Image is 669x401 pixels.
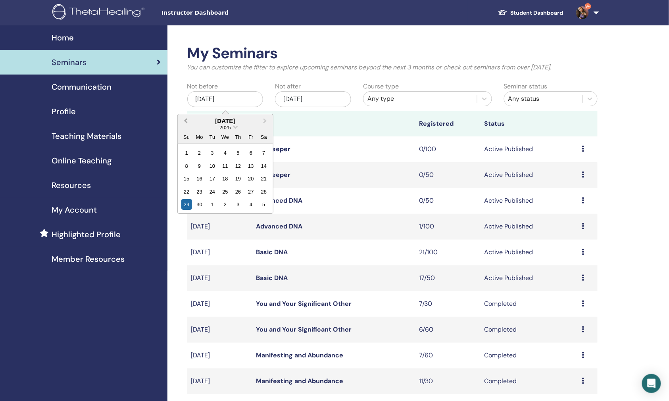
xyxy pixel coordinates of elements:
td: Completed [480,317,578,343]
td: [DATE] [187,368,252,394]
div: Choose Tuesday, June 17th, 2025 [207,173,217,184]
span: 2025 [219,125,231,130]
div: Any status [508,94,579,104]
div: Month June, 2025 [180,147,270,211]
td: Completed [480,343,578,368]
div: Choose Friday, July 4th, 2025 [246,199,256,210]
span: Highlighted Profile [52,228,121,240]
div: Choose Wednesday, July 2nd, 2025 [220,199,231,210]
div: Choose Tuesday, June 3rd, 2025 [207,148,217,158]
button: Next Month [260,115,272,128]
div: Choose Friday, June 20th, 2025 [246,173,256,184]
a: Basic DNA [256,248,288,256]
a: Advanced DNA [256,196,303,205]
div: Sa [258,132,269,142]
div: Choose Friday, June 6th, 2025 [246,148,256,158]
td: Completed [480,368,578,394]
th: Status [480,111,578,136]
div: Choose Thursday, June 5th, 2025 [233,148,243,158]
a: Student Dashboard [492,6,570,20]
div: Choose Monday, June 23rd, 2025 [194,186,205,197]
div: Mo [194,132,205,142]
span: Online Teaching [52,155,111,167]
div: Choose Monday, June 16th, 2025 [194,173,205,184]
div: Tu [207,132,217,142]
a: You and Your Significant Other [256,299,352,308]
td: [DATE] [187,317,252,343]
div: Choose Monday, June 30th, 2025 [194,199,205,210]
div: Choose Sunday, June 15th, 2025 [181,173,192,184]
div: Choose Wednesday, June 4th, 2025 [220,148,231,158]
td: 7/60 [415,343,480,368]
span: Profile [52,106,76,117]
div: Choose Sunday, June 29th, 2025 [181,199,192,210]
span: Home [52,32,74,44]
td: 11/30 [415,368,480,394]
div: Choose Date [177,114,273,214]
label: Not before [187,82,218,91]
div: Su [181,132,192,142]
span: My Account [52,204,97,216]
div: Choose Friday, June 13th, 2025 [246,161,256,171]
a: Basic DNA [256,274,288,282]
div: Choose Monday, June 9th, 2025 [194,161,205,171]
th: Registered [415,111,480,136]
td: 17/50 [415,265,480,291]
div: Choose Tuesday, July 1st, 2025 [207,199,217,210]
td: [DATE] [187,265,252,291]
div: Choose Wednesday, June 18th, 2025 [220,173,231,184]
td: Active Published [480,188,578,214]
div: Th [233,132,243,142]
td: Active Published [480,136,578,162]
td: Completed [480,291,578,317]
td: 0/100 [415,136,480,162]
td: 1/100 [415,214,480,240]
a: Manifesting and Abundance [256,377,344,385]
button: Previous Month [179,115,191,128]
td: Active Published [480,162,578,188]
img: graduation-cap-white.svg [498,9,508,16]
img: default.jpg [576,6,589,19]
div: Choose Sunday, June 1st, 2025 [181,148,192,158]
span: Member Resources [52,253,125,265]
th: Seminar [187,111,252,136]
img: logo.png [52,4,147,22]
div: Choose Thursday, June 19th, 2025 [233,173,243,184]
h2: My Seminars [187,44,598,63]
td: 0/50 [415,188,480,214]
a: Dig Deeper [256,145,291,153]
td: [DATE] [187,291,252,317]
div: Choose Thursday, July 3rd, 2025 [233,199,243,210]
div: Choose Wednesday, June 25th, 2025 [220,186,231,197]
label: Seminar status [504,82,548,91]
div: Any type [367,94,473,104]
span: 9+ [585,3,591,10]
div: Choose Saturday, July 5th, 2025 [258,199,269,210]
div: [DATE] [178,117,273,124]
div: Choose Thursday, June 12th, 2025 [233,161,243,171]
div: Choose Thursday, June 26th, 2025 [233,186,243,197]
div: Choose Saturday, June 21st, 2025 [258,173,269,184]
a: Advanced DNA [256,222,303,230]
p: You can customize the filter to explore upcoming seminars beyond the next 3 months or check out s... [187,63,598,72]
div: Choose Sunday, June 8th, 2025 [181,161,192,171]
td: 21/100 [415,240,480,265]
div: Choose Saturday, June 7th, 2025 [258,148,269,158]
td: Active Published [480,214,578,240]
div: Choose Monday, June 2nd, 2025 [194,148,205,158]
td: Active Published [480,240,578,265]
label: Not after [275,82,301,91]
td: Active Published [480,265,578,291]
span: Resources [52,179,91,191]
div: Choose Friday, June 27th, 2025 [246,186,256,197]
div: We [220,132,231,142]
span: Seminars [52,56,87,68]
div: [DATE] [275,91,351,107]
div: Choose Saturday, June 14th, 2025 [258,161,269,171]
div: Choose Tuesday, June 10th, 2025 [207,161,217,171]
td: 6/60 [415,317,480,343]
td: [DATE] [187,214,252,240]
span: Teaching Materials [52,130,121,142]
div: [DATE] [187,91,263,107]
td: 7/30 [415,291,480,317]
